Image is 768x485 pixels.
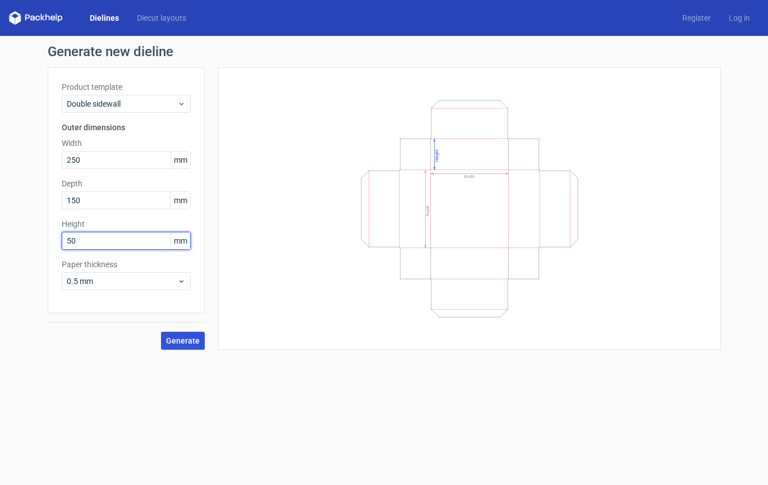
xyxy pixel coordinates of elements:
[464,174,475,179] text: Width
[171,152,190,168] span: mm
[128,12,195,24] a: Diecut layouts
[62,178,191,189] label: Depth
[434,149,439,162] text: Height
[62,218,191,230] label: Height
[48,45,721,58] h1: Generate new dieline
[62,138,191,149] label: Width
[720,12,759,24] a: Log in
[67,276,177,287] span: 0.5 mm
[166,337,200,345] span: Generate
[81,12,128,24] a: Dielines
[62,81,191,93] label: Product template
[673,12,720,24] a: Register
[171,192,190,209] span: mm
[62,259,191,270] label: Paper thickness
[67,98,177,109] span: Double sidewall
[62,122,191,133] h3: Outer dimensions
[171,232,190,249] span: mm
[425,205,430,216] text: Depth
[161,332,205,350] button: Generate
